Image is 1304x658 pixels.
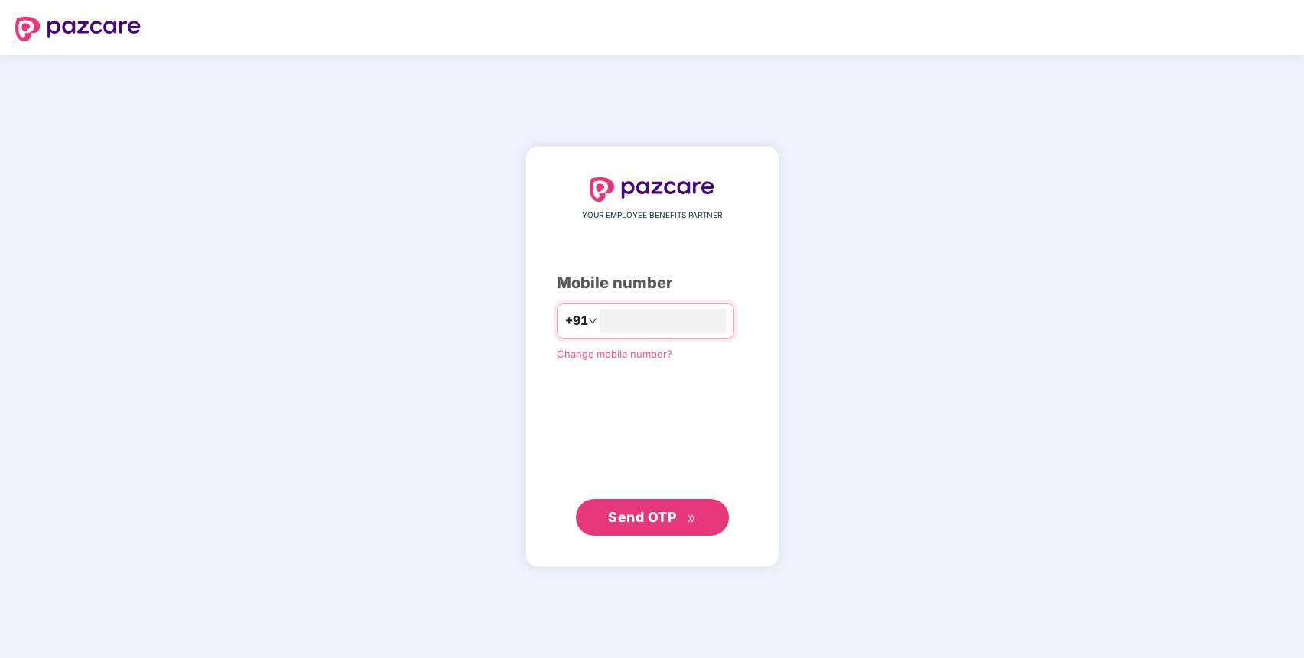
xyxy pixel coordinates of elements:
[686,514,696,523] span: double-right
[15,17,141,41] img: logo
[557,271,748,295] div: Mobile number
[565,311,588,330] span: +91
[608,509,676,525] span: Send OTP
[582,209,722,222] span: YOUR EMPLOYEE BENEFITS PARTNER
[576,499,729,536] button: Send OTPdouble-right
[557,348,672,360] a: Change mobile number?
[588,316,597,326] span: down
[590,177,715,202] img: logo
